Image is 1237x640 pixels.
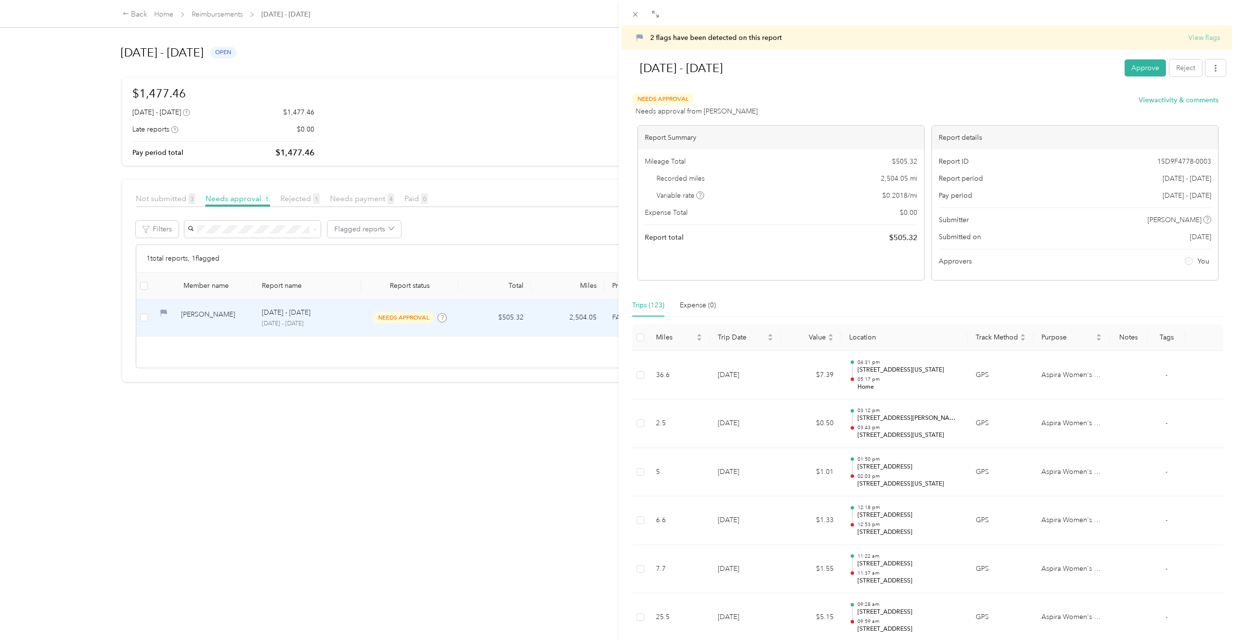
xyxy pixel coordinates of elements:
div: Report Summary [638,126,924,150]
span: Pay period [939,190,972,201]
p: 09:59 am [857,618,960,625]
span: caret-up [1096,332,1102,338]
p: [STREET_ADDRESS][US_STATE] [857,480,960,489]
th: Track Method [968,324,1034,351]
p: [STREET_ADDRESS] [857,511,960,520]
td: $1.01 [781,448,842,497]
button: Reject [1169,59,1202,76]
span: caret-up [696,332,702,338]
span: caret-down [1096,337,1102,342]
th: Purpose [1034,324,1110,351]
span: - [1165,516,1167,524]
span: Recorded miles [656,173,705,184]
td: GPS [968,448,1034,497]
span: caret-down [828,337,834,342]
p: 01:50 pm [857,456,960,463]
p: Home [857,383,960,392]
td: Aspira Women's Health [1034,448,1110,497]
span: Trip Date [718,333,765,341]
span: Report ID [939,156,969,167]
p: 05:17 pm [857,376,960,383]
span: caret-down [696,337,702,342]
span: - [1165,419,1167,427]
span: caret-up [828,332,834,338]
span: Submitter [939,215,969,225]
td: 36.6 [648,351,710,400]
td: Aspira Women's Health [1034,399,1110,448]
span: caret-up [767,332,773,338]
td: 2.5 [648,399,710,448]
span: Expense Total [645,207,688,218]
span: - [1165,565,1167,573]
span: Needs Approval [632,94,693,105]
p: 12:53 pm [857,521,960,528]
td: 5 [648,448,710,497]
td: GPS [968,545,1034,594]
span: Miles [656,333,694,341]
div: Trips (123) [632,300,664,311]
span: $ 505.32 [892,156,917,167]
td: [DATE] [710,496,781,545]
div: Report details [932,126,1218,150]
span: caret-down [767,337,773,342]
span: $ 0.00 [900,207,917,218]
h1: Sep 1 - 30, 2025 [630,56,1118,80]
span: - [1165,371,1167,379]
p: 11:22 am [857,553,960,560]
td: Aspira Women's Health [1034,545,1110,594]
span: Mileage Total [645,156,686,167]
span: 2 flags have been detected on this report [650,34,782,42]
span: $ 0.2018 / mi [882,190,917,201]
td: [DATE] [710,545,781,594]
td: $0.50 [781,399,842,448]
span: Report total [645,232,684,243]
td: $1.55 [781,545,842,594]
span: Report period [939,173,983,184]
span: 2,504.05 mi [881,173,917,184]
p: [STREET_ADDRESS] [857,608,960,617]
span: [DATE] - [DATE] [1163,190,1211,201]
td: GPS [968,399,1034,448]
span: [DATE] [1190,232,1211,242]
p: [STREET_ADDRESS][US_STATE] [857,366,960,375]
span: Track Method [976,333,1018,341]
p: [STREET_ADDRESS] [857,625,960,634]
td: Aspira Women's Health [1034,351,1110,400]
button: View flags [1188,33,1220,43]
td: [DATE] [710,399,781,448]
div: Expense (0) [680,300,716,311]
span: [PERSON_NAME] [1147,215,1201,225]
th: Notes [1110,324,1147,351]
p: [STREET_ADDRESS] [857,528,960,537]
td: Aspira Women's Health [1034,496,1110,545]
th: Value [781,324,842,351]
span: You [1198,256,1209,266]
span: - [1165,613,1167,621]
p: 04:31 pm [857,359,960,366]
span: Value [789,333,826,341]
th: Trip Date [710,324,781,351]
p: [STREET_ADDRESS] [857,577,960,585]
th: Miles [648,324,710,351]
span: $ 505.32 [889,232,917,244]
span: [DATE] - [DATE] [1163,173,1211,184]
span: 15D9F4778-0003 [1157,156,1211,167]
td: 6.6 [648,496,710,545]
th: Location [841,324,968,351]
p: 03:43 pm [857,424,960,431]
span: Submitted on [939,232,981,242]
p: 09:28 am [857,601,960,608]
p: [STREET_ADDRESS] [857,463,960,471]
td: [DATE] [710,448,781,497]
p: [STREET_ADDRESS][US_STATE] [857,431,960,440]
button: Approve [1125,59,1166,76]
p: [STREET_ADDRESS][PERSON_NAME][PERSON_NAME] [857,414,960,423]
span: Needs approval from [PERSON_NAME] [636,106,758,116]
td: GPS [968,496,1034,545]
p: 11:37 am [857,570,960,577]
span: - [1165,468,1167,476]
th: Tags [1147,324,1185,351]
span: caret-up [1020,332,1026,338]
p: 12:18 pm [857,504,960,511]
span: Approvers [939,256,972,266]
